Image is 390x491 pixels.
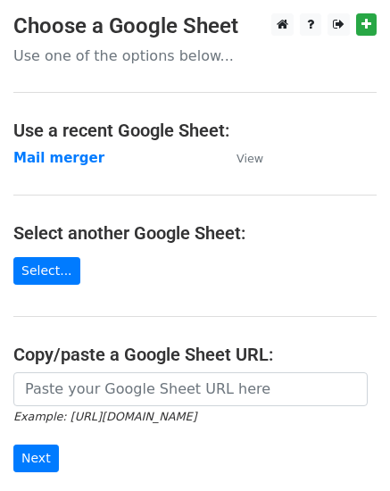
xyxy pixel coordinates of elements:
[13,445,59,472] input: Next
[13,120,377,141] h4: Use a recent Google Sheet:
[13,344,377,365] h4: Copy/paste a Google Sheet URL:
[13,150,104,166] a: Mail merger
[13,372,368,406] input: Paste your Google Sheet URL here
[13,46,377,65] p: Use one of the options below...
[13,222,377,244] h4: Select another Google Sheet:
[301,405,390,491] iframe: Chat Widget
[13,257,80,285] a: Select...
[13,410,196,423] small: Example: [URL][DOMAIN_NAME]
[236,152,263,165] small: View
[219,150,263,166] a: View
[13,13,377,39] h3: Choose a Google Sheet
